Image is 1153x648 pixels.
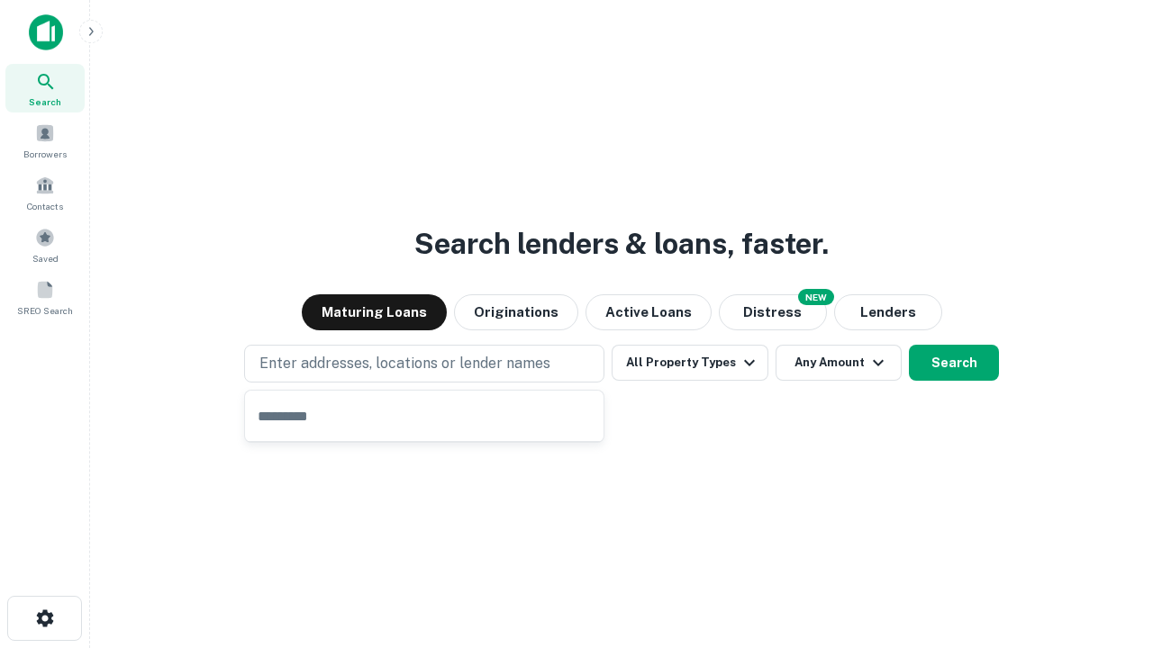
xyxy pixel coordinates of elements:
a: SREO Search [5,273,85,321]
button: All Property Types [612,345,768,381]
span: Contacts [27,199,63,213]
a: Contacts [5,168,85,217]
span: Search [29,94,61,109]
button: Lenders [834,294,942,330]
button: Search distressed loans with lien and other non-mortgage details. [719,294,827,330]
span: Borrowers [23,147,67,161]
span: Saved [32,251,59,265]
button: Search [909,345,999,381]
a: Saved [5,220,85,269]
img: capitalize-icon.png [29,14,63,50]
div: NEW [798,289,834,305]
a: Borrowers [5,116,85,165]
button: Maturing Loans [302,294,447,330]
a: Search [5,64,85,112]
button: Any Amount [776,345,902,381]
p: Enter addresses, locations or lender names [259,353,550,374]
button: Originations [454,294,578,330]
h3: Search lenders & loans, faster. [414,222,829,265]
span: SREO Search [17,303,73,318]
iframe: Chat Widget [1063,504,1153,590]
button: Active Loans [586,294,712,330]
button: Enter addresses, locations or lender names [244,345,604,382]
